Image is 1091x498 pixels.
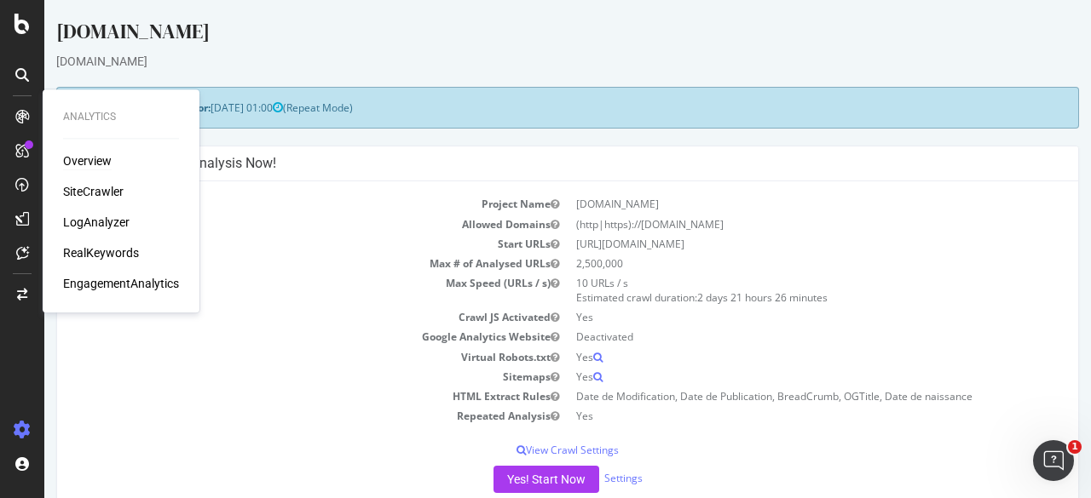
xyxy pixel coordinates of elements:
td: Yes [523,347,1021,367]
td: Yes [523,406,1021,426]
td: HTML Extract Rules [26,386,523,406]
td: Google Analytics Website [26,327,523,346]
span: 2 days 21 hours 26 minutes [653,290,783,305]
a: LogAnalyzer [63,214,130,231]
strong: Next Launch Scheduled for: [26,100,166,115]
td: Repeated Analysis [26,406,523,426]
td: Project Name [26,194,523,214]
td: Date de Modification, Date de Publication, BreadCrumb, OGTitle, Date de naissance [523,386,1021,406]
p: View Crawl Settings [26,443,1021,457]
td: [DOMAIN_NAME] [523,194,1021,214]
td: Yes [523,307,1021,327]
a: RealKeywords [63,244,139,261]
td: Deactivated [523,327,1021,346]
button: Yes! Start Now [449,466,555,493]
div: [DOMAIN_NAME] [12,53,1035,70]
td: 10 URLs / s Estimated crawl duration: [523,273,1021,307]
a: Settings [560,471,598,485]
td: Allowed Domains [26,215,523,234]
div: [DOMAIN_NAME] [12,17,1035,53]
td: (http|https)://[DOMAIN_NAME] [523,215,1021,234]
td: Max Speed (URLs / s) [26,273,523,307]
td: [URL][DOMAIN_NAME] [523,234,1021,254]
a: EngagementAnalytics [63,275,179,292]
a: Overview [63,152,112,169]
a: SiteCrawler [63,183,124,200]
td: Crawl JS Activated [26,307,523,327]
h4: Configure your New Analysis Now! [26,155,1021,172]
td: Virtual Robots.txt [26,347,523,367]
span: [DATE] 01:00 [166,100,239,115]
td: Max # of Analysed URLs [26,254,523,273]
td: Start URLs [26,234,523,254]
td: Sitemaps [26,367,523,386]
span: 1 [1068,440,1082,454]
iframe: Intercom live chat [1033,440,1074,481]
td: Yes [523,367,1021,386]
td: 2,500,000 [523,254,1021,273]
div: (Repeat Mode) [12,87,1035,129]
div: Analytics [63,110,179,124]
